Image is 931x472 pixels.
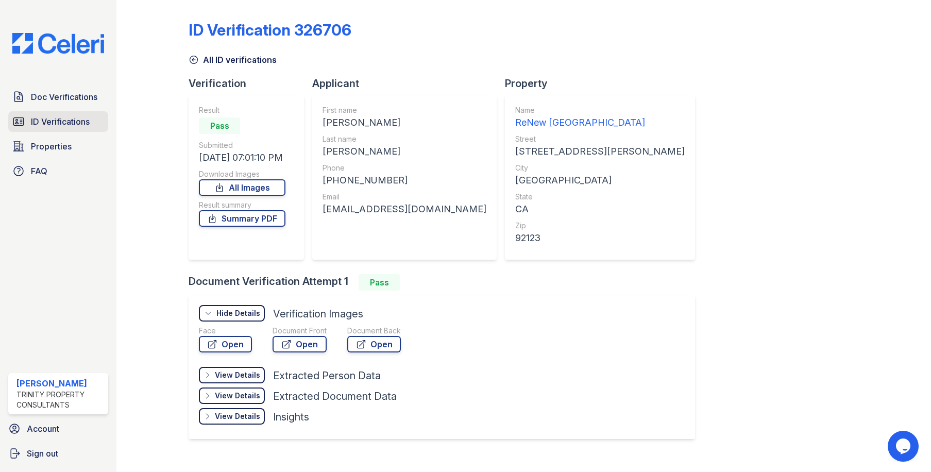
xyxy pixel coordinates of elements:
div: [PERSON_NAME] [323,144,486,159]
div: Applicant [312,76,505,91]
div: Insights [273,410,309,424]
span: ID Verifications [31,115,90,128]
div: State [515,192,685,202]
div: Result [199,105,285,115]
a: All Images [199,179,285,196]
div: Face [199,326,252,336]
a: Properties [8,136,108,157]
div: View Details [215,391,260,401]
div: Last name [323,134,486,144]
div: Hide Details [216,308,260,318]
div: Result summary [199,200,285,210]
div: ReNew [GEOGRAPHIC_DATA] [515,115,685,130]
a: Sign out [4,443,112,464]
div: Document Verification Attempt 1 [189,274,703,291]
iframe: chat widget [888,431,921,462]
a: Doc Verifications [8,87,108,107]
div: [PERSON_NAME] [16,377,104,390]
span: Sign out [27,447,58,460]
div: Verification [189,76,312,91]
div: [DATE] 07:01:10 PM [199,150,285,165]
div: 92123 [515,231,685,245]
div: Extracted Document Data [273,389,397,403]
div: City [515,163,685,173]
div: [PHONE_NUMBER] [323,173,486,188]
div: Document Front [273,326,327,336]
div: View Details [215,370,260,380]
a: Summary PDF [199,210,285,227]
div: View Details [215,411,260,422]
a: Account [4,418,112,439]
div: Name [515,105,685,115]
div: Download Images [199,169,285,179]
div: [PERSON_NAME] [323,115,486,130]
a: FAQ [8,161,108,181]
div: Extracted Person Data [273,368,381,383]
div: Verification Images [273,307,363,321]
img: CE_Logo_Blue-a8612792a0a2168367f1c8372b55b34899dd931a85d93a1a3d3e32e68fde9ad4.png [4,33,112,54]
a: Name ReNew [GEOGRAPHIC_DATA] [515,105,685,130]
div: Document Back [347,326,401,336]
div: Street [515,134,685,144]
div: Trinity Property Consultants [16,390,104,410]
span: Doc Verifications [31,91,97,103]
div: CA [515,202,685,216]
div: Phone [323,163,486,173]
a: Open [347,336,401,352]
div: ID Verification 326706 [189,21,351,39]
a: All ID verifications [189,54,277,66]
a: Open [199,336,252,352]
span: FAQ [31,165,47,177]
span: Account [27,423,59,435]
div: First name [323,105,486,115]
div: [EMAIL_ADDRESS][DOMAIN_NAME] [323,202,486,216]
a: Open [273,336,327,352]
a: ID Verifications [8,111,108,132]
div: [STREET_ADDRESS][PERSON_NAME] [515,144,685,159]
div: Pass [199,117,240,134]
div: Submitted [199,140,285,150]
div: Email [323,192,486,202]
div: Pass [359,274,400,291]
div: [GEOGRAPHIC_DATA] [515,173,685,188]
div: Zip [515,221,685,231]
div: Property [505,76,703,91]
span: Properties [31,140,72,153]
